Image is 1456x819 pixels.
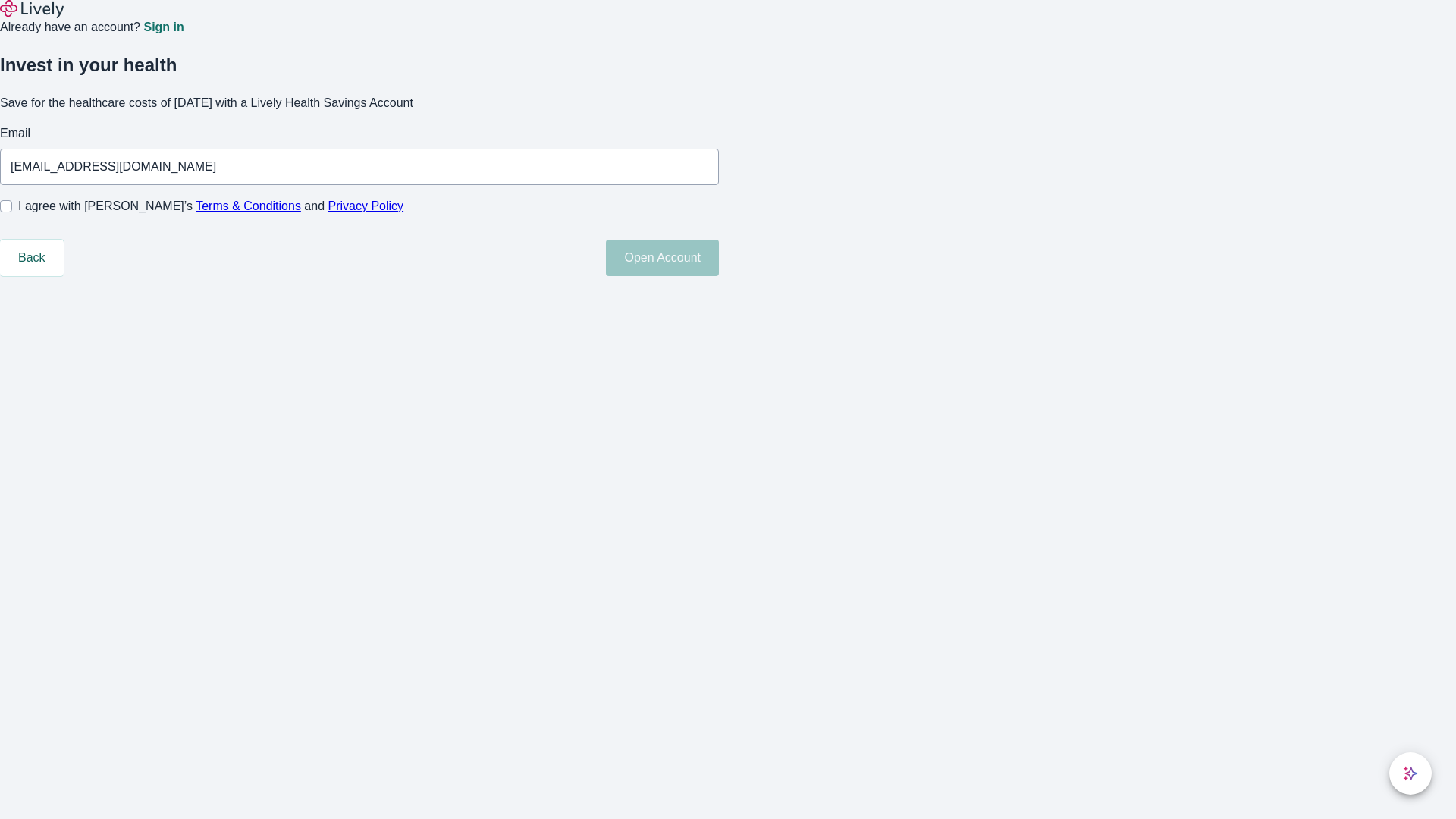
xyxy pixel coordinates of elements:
span: I agree with [PERSON_NAME]’s and [18,197,403,215]
svg: Lively AI Assistant [1403,766,1418,781]
a: Terms & Conditions [196,199,301,212]
button: chat [1389,752,1432,795]
a: Sign in [143,21,184,33]
a: Privacy Policy [328,199,404,212]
